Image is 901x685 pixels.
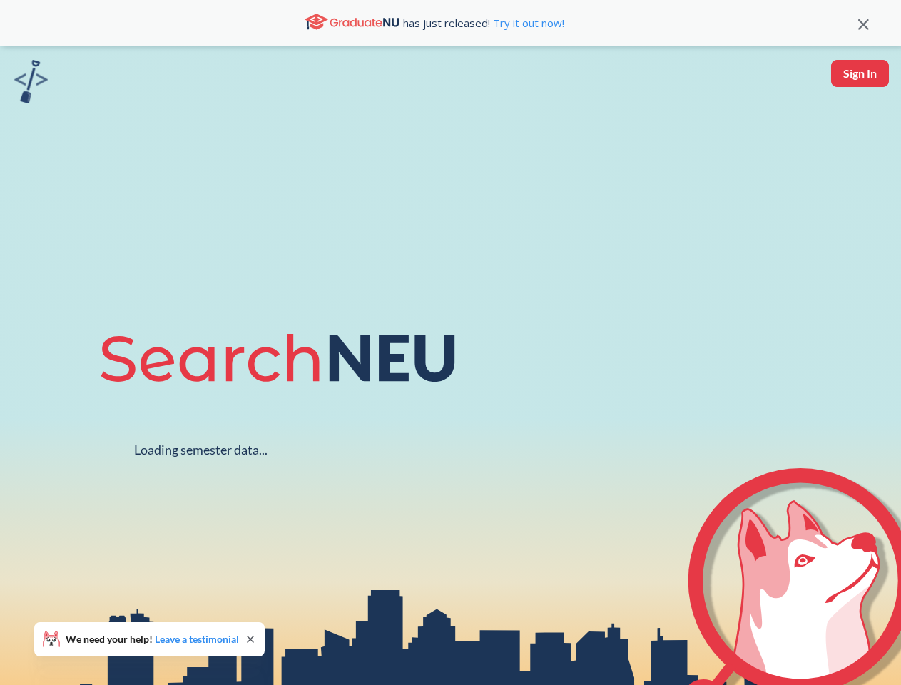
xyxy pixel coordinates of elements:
[490,16,564,30] a: Try it out now!
[403,15,564,31] span: has just released!
[14,60,48,108] a: sandbox logo
[831,60,889,87] button: Sign In
[155,633,239,645] a: Leave a testimonial
[134,442,268,458] div: Loading semester data...
[66,634,239,644] span: We need your help!
[14,60,48,103] img: sandbox logo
